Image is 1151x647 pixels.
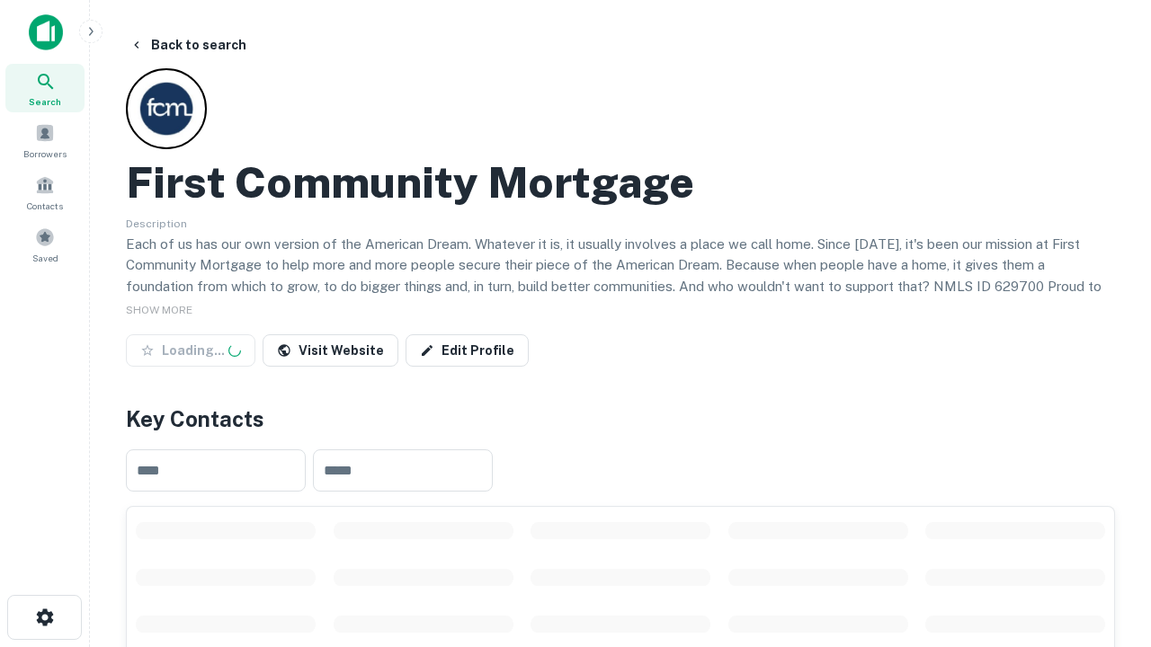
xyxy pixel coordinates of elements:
span: Saved [32,251,58,265]
span: Description [126,217,187,230]
span: Search [29,94,61,109]
span: Borrowers [23,146,67,161]
iframe: Chat Widget [1061,446,1151,532]
p: Each of us has our own version of the American Dream. Whatever it is, it usually involves a place... [126,234,1115,318]
h2: First Community Mortgage [126,156,694,208]
a: Visit Website [263,334,398,367]
span: SHOW MORE [126,304,192,316]
a: Contacts [5,168,85,217]
span: Contacts [27,199,63,213]
h4: Key Contacts [126,403,1115,435]
a: Borrowers [5,116,85,164]
img: capitalize-icon.png [29,14,63,50]
a: Search [5,64,85,112]
a: Edit Profile [406,334,529,367]
a: Saved [5,220,85,269]
button: Back to search [122,29,254,61]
